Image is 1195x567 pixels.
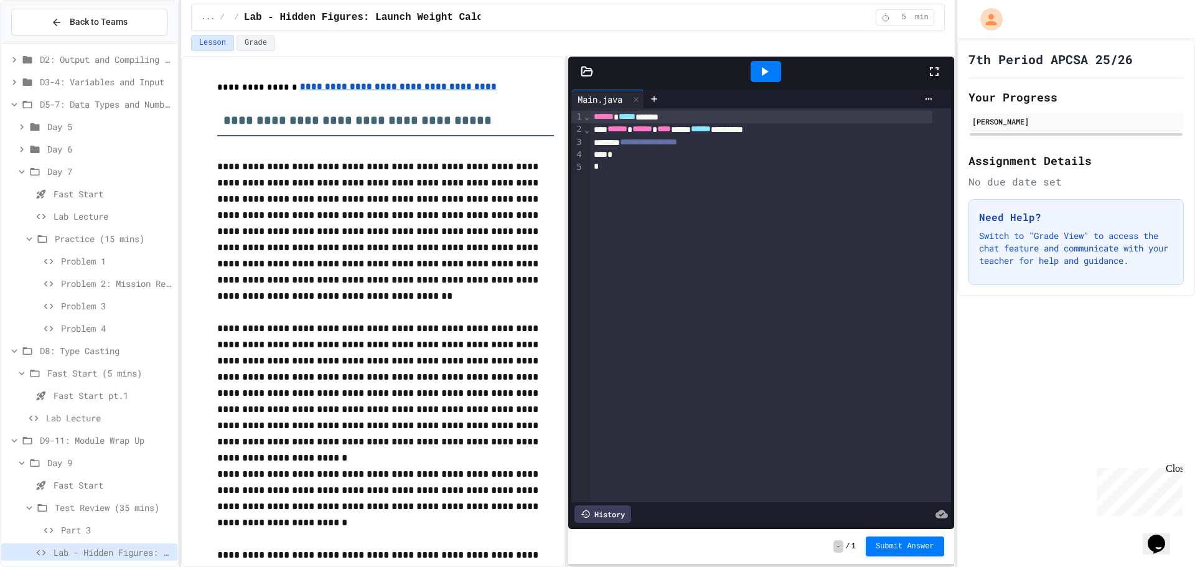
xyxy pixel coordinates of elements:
[972,116,1180,127] div: [PERSON_NAME]
[40,434,172,447] span: D9-11: Module Wrap Up
[46,411,172,424] span: Lab Lecture
[40,53,172,66] span: D2: Output and Compiling Code
[54,210,172,223] span: Lab Lecture
[55,232,172,245] span: Practice (15 mins)
[54,546,172,559] span: Lab - Hidden Figures: Launch Weight Calculator
[833,540,843,553] span: -
[47,120,172,133] span: Day 5
[584,111,590,121] span: Fold line
[47,143,172,156] span: Day 6
[1092,463,1183,516] iframe: chat widget
[40,344,172,357] span: D8: Type Casting
[571,93,629,106] div: Main.java
[846,541,850,551] span: /
[54,187,172,200] span: Fast Start
[61,255,172,268] span: Problem 1
[851,541,856,551] span: 1
[1143,517,1183,555] iframe: chat widget
[220,12,224,22] span: /
[61,523,172,537] span: Part 3
[968,50,1133,68] h1: 7th Period APCSA 25/26
[571,149,584,161] div: 4
[968,174,1184,189] div: No due date set
[47,367,172,380] span: Fast Start (5 mins)
[191,35,234,51] button: Lesson
[54,389,172,402] span: Fast Start pt.1
[979,230,1173,267] p: Switch to "Grade View" to access the chat feature and communicate with your teacher for help and ...
[894,12,914,22] span: 5
[584,124,590,134] span: Fold line
[40,75,172,88] span: D3-4: Variables and Input
[237,35,275,51] button: Grade
[915,12,929,22] span: min
[571,123,584,136] div: 2
[11,9,167,35] button: Back to Teams
[866,537,944,556] button: Submit Answer
[61,322,172,335] span: Problem 4
[571,111,584,123] div: 1
[61,277,172,290] span: Problem 2: Mission Resource Calculator
[70,16,128,29] span: Back to Teams
[967,5,1006,34] div: My Account
[979,210,1173,225] h3: Need Help?
[876,541,934,551] span: Submit Answer
[968,152,1184,169] h2: Assignment Details
[5,5,86,79] div: Chat with us now!Close
[202,12,215,22] span: ...
[571,161,584,174] div: 5
[54,479,172,492] span: Fast Start
[61,299,172,312] span: Problem 3
[40,98,172,111] span: D5-7: Data Types and Number Calculations
[571,90,644,108] div: Main.java
[244,10,519,25] span: Lab - Hidden Figures: Launch Weight Calculator
[55,501,172,514] span: Test Review (35 mins)
[47,165,172,178] span: Day 7
[571,136,584,149] div: 3
[47,456,172,469] span: Day 9
[574,505,631,523] div: History
[968,88,1184,106] h2: Your Progress
[235,12,239,22] span: /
